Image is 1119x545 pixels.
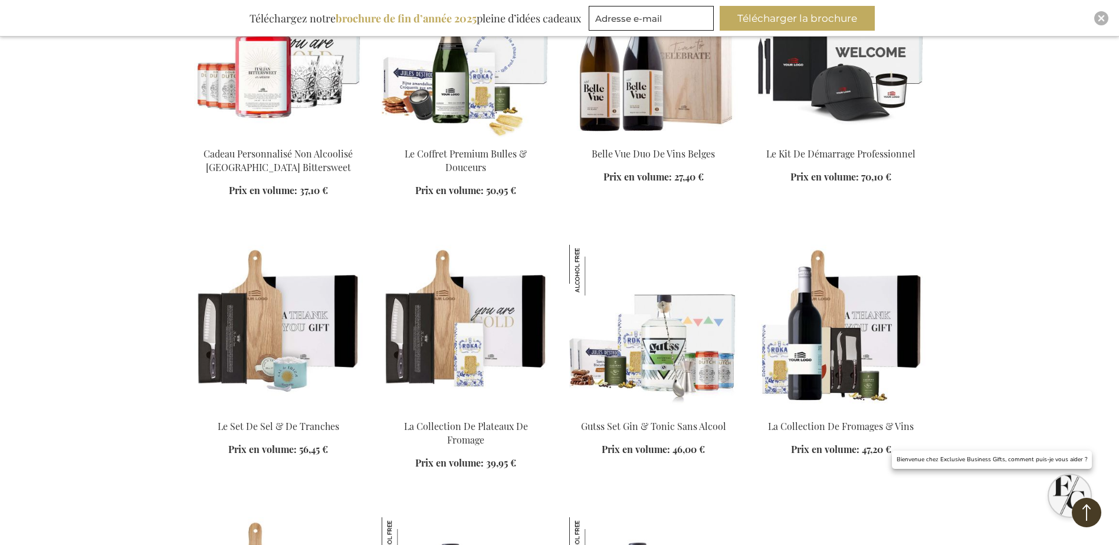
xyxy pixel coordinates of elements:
a: The Cheese Board Collection [382,405,550,416]
img: Gutss Non-Alcoholic Gin & Tonic Set [569,245,738,410]
a: Prix en volume: 56,45 € [228,443,328,457]
img: The Cheese Board Collection [382,245,550,410]
a: Prix en volume: 50,95 € [415,184,516,198]
a: Prix en volume: 27,40 € [603,170,704,184]
span: 70,10 € [861,170,891,183]
a: Prix en volume: 47,20 € [791,443,891,457]
span: Prix en volume: [415,184,484,196]
span: 27,40 € [674,170,704,183]
span: Prix en volume: [790,170,859,183]
a: Le Kit De Démarrage Professionnel [766,147,915,160]
a: Gutss Set Gin & Tonic Sans Alcool [581,420,726,432]
a: La Collection De Fromages & Vins [768,420,914,432]
a: The Professional Starter Kit [757,133,926,144]
span: 39,95 € [486,457,516,469]
img: Gutss Set Gin & Tonic Sans Alcool [569,245,620,296]
a: The Premium Bubbles & Bites Set [382,133,550,144]
div: Close [1094,11,1108,25]
span: Prix en volume: [603,170,672,183]
form: marketing offers and promotions [589,6,717,34]
span: Prix en volume: [602,443,670,455]
a: Personalised Non-Alcoholic Italian Bittersweet Gift Cadeau Personnalisé Non Alcoolisé Italien Bit... [194,133,363,144]
a: Cadeau Personnalisé Non Alcoolisé [GEOGRAPHIC_DATA] Bittersweet [204,147,353,173]
a: Prix en volume: 39,95 € [415,457,516,470]
img: The Salt & Slice Set Exclusive Business Gift [194,245,363,410]
a: Prix en volume: 70,10 € [790,170,891,184]
span: 47,20 € [862,443,891,455]
a: Belle Vue Duo De Vins Belges [592,147,715,160]
a: La Collection De Fromages & Vins [757,405,926,416]
a: Prix en volume: 37,10 € [229,184,328,198]
span: Prix en volume: [229,184,297,196]
span: 46,00 € [672,443,705,455]
img: La Collection De Fromages & Vins [757,245,926,410]
a: Prix en volume: 46,00 € [602,443,705,457]
a: Gutss Non-Alcoholic Gin & Tonic Set Gutss Set Gin & Tonic Sans Alcool [569,405,738,416]
span: Prix en volume: [228,443,297,455]
span: 56,45 € [299,443,328,455]
img: Close [1098,15,1105,22]
span: 37,10 € [300,184,328,196]
span: Prix en volume: [415,457,484,469]
a: Le Coffret Premium Bulles & Douceurs [405,147,527,173]
a: La Collection De Plateaux De Fromage [404,420,528,446]
button: Télécharger la brochure [720,6,875,31]
span: Prix en volume: [791,443,859,455]
div: Téléchargez notre pleine d’idées cadeaux [244,6,586,31]
a: Belle Vue Duo De Vins Belges [569,133,738,144]
b: brochure de fin d’année 2025 [336,11,477,25]
span: 50,95 € [486,184,516,196]
a: Le Set De Sel & De Tranches [218,420,339,432]
a: The Salt & Slice Set Exclusive Business Gift [194,405,363,416]
input: Adresse e-mail [589,6,714,31]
